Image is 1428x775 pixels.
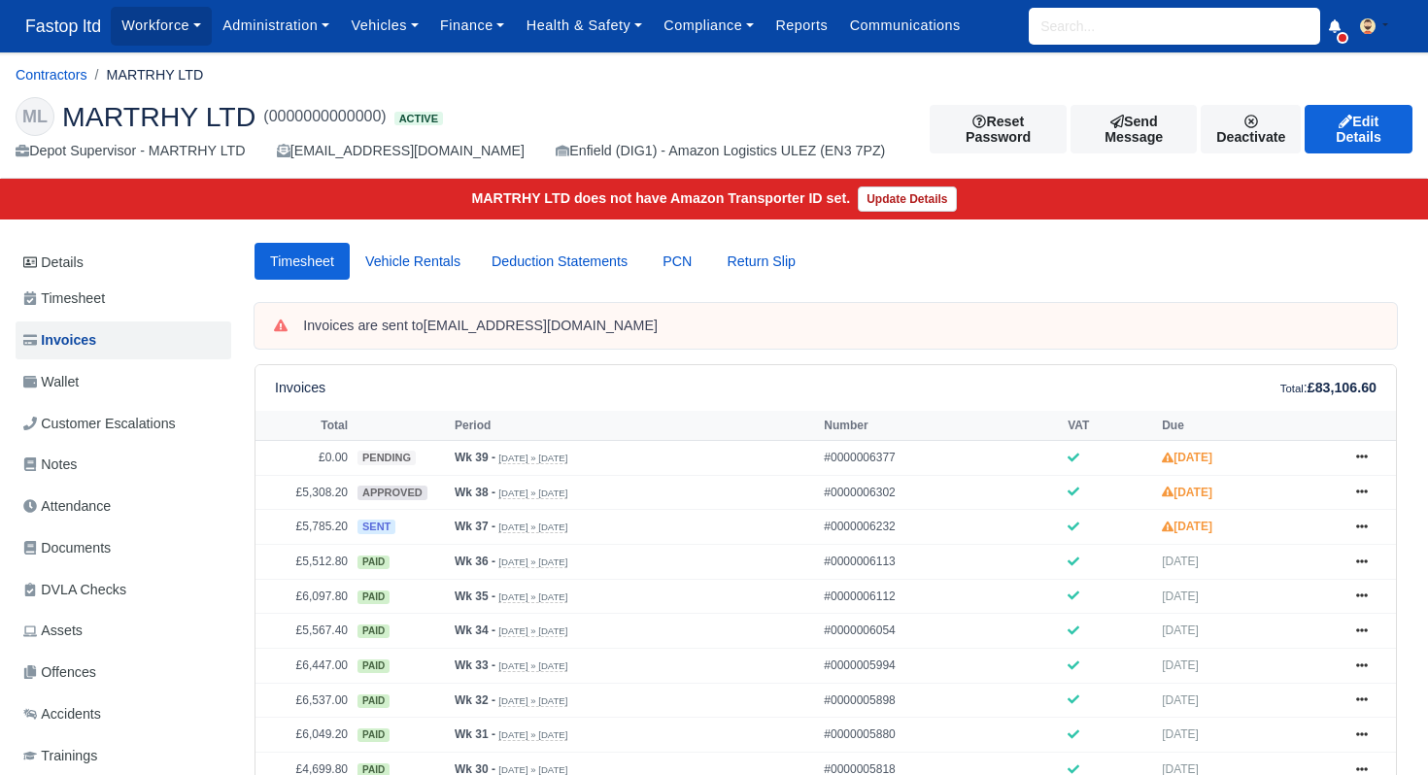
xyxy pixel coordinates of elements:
span: paid [357,590,390,604]
span: Attendance [23,495,111,518]
a: Wallet [16,363,231,401]
span: Accidents [23,703,101,725]
small: [DATE] » [DATE] [498,522,567,533]
span: Active [394,112,443,126]
strong: Wk 32 - [455,693,495,707]
span: Wallet [23,371,79,393]
strong: Wk 33 - [455,658,495,672]
a: Timesheet [16,280,231,318]
a: Finance [429,7,516,45]
span: DVLA Checks [23,579,126,601]
th: Number [819,411,1063,440]
span: paid [357,728,390,742]
td: £5,308.20 [255,475,353,510]
a: Contractors [16,67,87,83]
a: DVLA Checks [16,571,231,609]
a: Customer Escalations [16,405,231,443]
strong: Wk 31 - [455,727,495,741]
div: Depot Supervisor - MARTRHY LTD [16,140,246,162]
div: [EMAIL_ADDRESS][DOMAIN_NAME] [277,140,525,162]
small: [DATE] » [DATE] [498,591,567,603]
a: Compliance [653,7,765,45]
a: Details [16,245,231,281]
span: paid [357,624,390,638]
strong: [DATE] [1162,520,1212,533]
span: [DATE] [1162,727,1199,741]
span: MARTRHY LTD [62,103,255,130]
span: [DATE] [1162,623,1199,637]
a: PCN [643,243,711,281]
strong: [DATE] [1162,486,1212,499]
a: Edit Details [1305,105,1412,153]
a: Workforce [111,7,212,45]
td: £5,567.40 [255,614,353,649]
strong: Wk 34 - [455,623,495,637]
a: Fastop ltd [16,8,111,46]
strong: Wk 39 - [455,451,495,464]
a: Accidents [16,695,231,733]
strong: Wk 37 - [455,520,495,533]
th: Period [450,411,819,440]
strong: £83,106.60 [1308,380,1377,395]
td: #0000005898 [819,683,1063,718]
strong: [EMAIL_ADDRESS][DOMAIN_NAME] [424,318,658,333]
span: paid [357,659,390,673]
a: Assets [16,612,231,650]
td: #0000006112 [819,579,1063,614]
a: Invoices [16,321,231,359]
div: : [1280,377,1377,399]
small: Total [1280,383,1304,394]
a: Send Message [1071,105,1197,153]
span: Notes [23,454,77,476]
small: [DATE] » [DATE] [498,453,567,464]
td: £6,049.20 [255,718,353,753]
td: £6,537.00 [255,683,353,718]
td: £6,097.80 [255,579,353,614]
input: Search... [1029,8,1320,45]
a: Return Slip [712,243,811,281]
th: Total [255,411,353,440]
td: #0000005880 [819,718,1063,753]
iframe: Chat Widget [1331,682,1428,775]
strong: Wk 36 - [455,555,495,568]
td: #0000006054 [819,614,1063,649]
span: [DATE] [1162,555,1199,568]
strong: Wk 35 - [455,590,495,603]
td: #0000005994 [819,649,1063,684]
span: pending [357,451,416,465]
span: approved [357,486,427,500]
a: Trainings [16,737,231,775]
a: Deactivate [1201,105,1301,153]
td: £5,785.20 [255,510,353,545]
small: [DATE] » [DATE] [498,660,567,672]
strong: Wk 38 - [455,486,495,499]
h6: Invoices [275,380,325,396]
span: [DATE] [1162,590,1199,603]
small: [DATE] » [DATE] [498,729,567,741]
div: ML [16,97,54,136]
span: Assets [23,620,83,642]
td: #0000006232 [819,510,1063,545]
a: Notes [16,446,231,484]
a: Vehicle Rentals [350,243,476,281]
td: #0000006302 [819,475,1063,510]
a: Administration [212,7,340,45]
a: Reports [765,7,838,45]
a: Update Details [858,186,956,212]
span: Customer Escalations [23,413,176,435]
div: MARTRHY LTD [1,82,1427,179]
small: [DATE] » [DATE] [498,625,567,637]
a: Attendance [16,488,231,525]
div: Invoices are sent to [303,317,1377,336]
span: [DATE] [1162,693,1199,707]
span: Offences [23,661,96,684]
span: Trainings [23,745,97,767]
li: MARTRHY LTD [87,64,204,86]
span: Fastop ltd [16,7,111,46]
span: (0000000000000) [263,105,386,128]
a: Communications [838,7,971,45]
span: Invoices [23,329,96,352]
a: Health & Safety [516,7,654,45]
